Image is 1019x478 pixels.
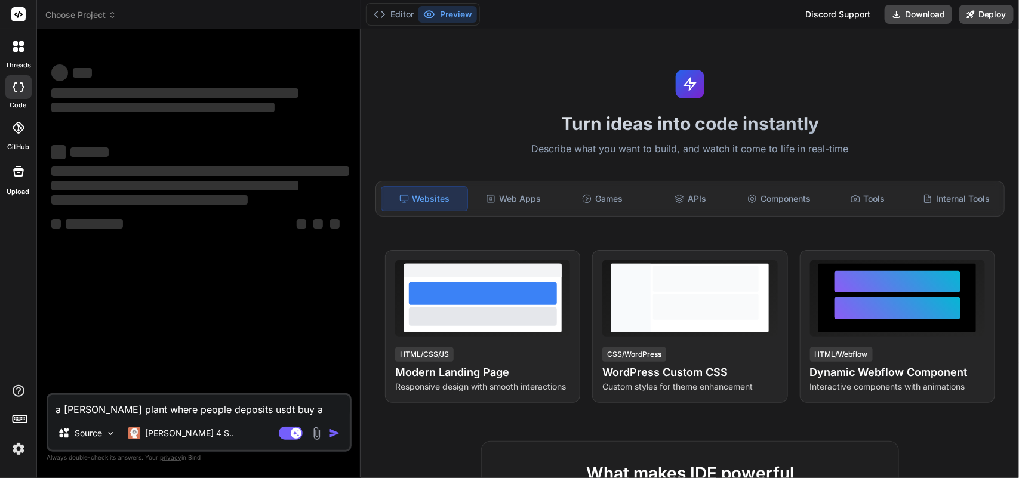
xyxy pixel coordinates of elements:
[330,219,340,229] span: ‌
[51,166,349,176] span: ‌
[369,6,418,23] button: Editor
[66,219,123,229] span: ‌
[470,186,556,211] div: Web Apps
[51,88,298,98] span: ‌
[798,5,878,24] div: Discord Support
[48,395,350,417] textarea: a [PERSON_NAME] plant where people deposits usdt buy a plant
[73,68,92,78] span: ‌
[145,427,234,439] p: [PERSON_NAME] 4 S..
[395,364,570,381] h4: Modern Landing Page
[8,439,29,459] img: settings
[70,147,109,157] span: ‌
[313,219,323,229] span: ‌
[51,195,248,205] span: ‌
[381,186,468,211] div: Websites
[810,364,985,381] h4: Dynamic Webflow Component
[106,428,116,439] img: Pick Models
[959,5,1014,24] button: Deploy
[602,381,777,393] p: Custom styles for theme enhancement
[160,454,181,461] span: privacy
[51,145,66,159] span: ‌
[602,364,777,381] h4: WordPress Custom CSS
[602,347,666,362] div: CSS/WordPress
[51,64,68,81] span: ‌
[45,9,116,21] span: Choose Project
[824,186,910,211] div: Tools
[885,5,952,24] button: Download
[51,103,275,112] span: ‌
[559,186,645,211] div: Games
[51,181,298,190] span: ‌
[368,141,1012,157] p: Describe what you want to build, and watch it come to life in real-time
[310,427,324,440] img: attachment
[5,60,31,70] label: threads
[368,113,1012,134] h1: Turn ideas into code instantly
[395,347,454,362] div: HTML/CSS/JS
[75,427,102,439] p: Source
[648,186,734,211] div: APIs
[736,186,822,211] div: Components
[418,6,477,23] button: Preview
[395,381,570,393] p: Responsive design with smooth interactions
[10,100,27,110] label: code
[328,427,340,439] img: icon
[810,347,873,362] div: HTML/Webflow
[810,381,985,393] p: Interactive components with animations
[297,219,306,229] span: ‌
[51,219,61,229] span: ‌
[913,186,999,211] div: Internal Tools
[7,142,29,152] label: GitHub
[47,452,352,463] p: Always double-check its answers. Your in Bind
[7,187,30,197] label: Upload
[128,427,140,439] img: Claude 4 Sonnet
